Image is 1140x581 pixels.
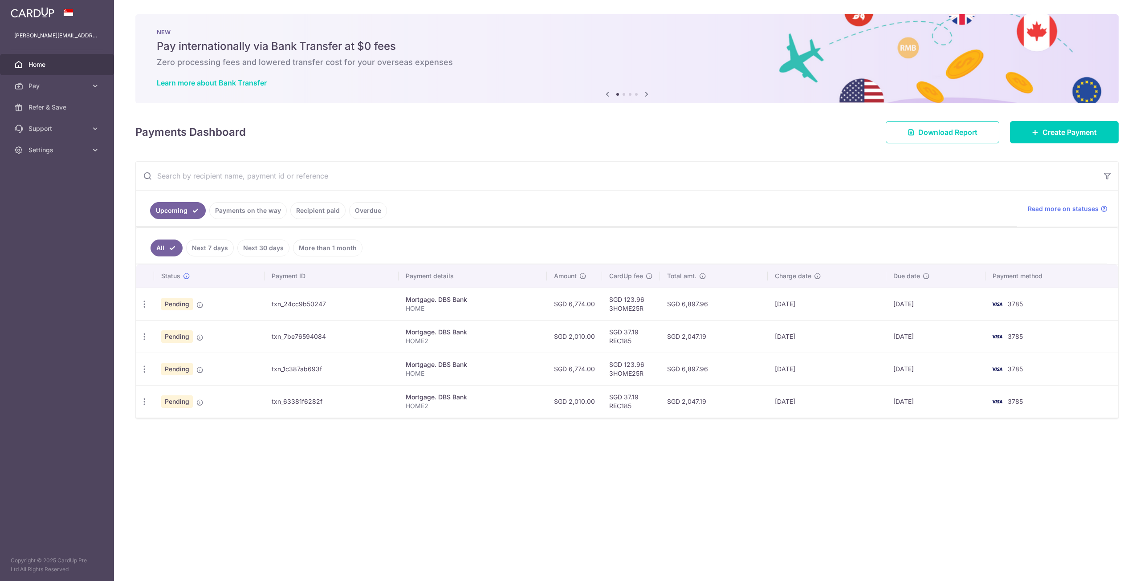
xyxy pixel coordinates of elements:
span: Support [28,124,87,133]
a: Overdue [349,202,387,219]
img: Bank Card [988,396,1006,407]
td: [DATE] [886,353,985,385]
h4: Payments Dashboard [135,124,246,140]
td: SGD 6,897.96 [660,353,768,385]
img: Bank Card [988,299,1006,309]
td: [DATE] [768,385,886,418]
span: 3785 [1008,333,1023,340]
td: [DATE] [768,320,886,353]
a: Next 30 days [237,240,289,256]
img: Bank Card [988,331,1006,342]
td: SGD 6,774.00 [547,353,602,385]
h5: Pay internationally via Bank Transfer at $0 fees [157,39,1097,53]
span: CardUp fee [609,272,643,280]
th: Payment ID [265,264,399,288]
a: Recipient paid [290,202,346,219]
span: Total amt. [667,272,696,280]
div: Mortgage. DBS Bank [406,328,539,337]
td: txn_1c387ab693f [265,353,399,385]
span: 3785 [1008,365,1023,373]
td: [DATE] [768,353,886,385]
div: Mortgage. DBS Bank [406,360,539,369]
span: Create Payment [1042,127,1097,138]
a: Download Report [886,121,999,143]
div: Mortgage. DBS Bank [406,295,539,304]
td: SGD 6,774.00 [547,288,602,320]
span: Pending [161,395,193,408]
p: NEW [157,28,1097,36]
div: Mortgage. DBS Bank [406,393,539,402]
td: [DATE] [886,385,985,418]
a: Next 7 days [186,240,234,256]
span: Due date [893,272,920,280]
p: HOME [406,369,539,378]
p: [PERSON_NAME][EMAIL_ADDRESS][DOMAIN_NAME] [14,31,100,40]
img: CardUp [11,7,54,18]
a: Create Payment [1010,121,1119,143]
td: [DATE] [886,288,985,320]
p: HOME [406,304,539,313]
td: SGD 2,047.19 [660,320,768,353]
td: txn_7be76594084 [265,320,399,353]
a: All [151,240,183,256]
h6: Zero processing fees and lowered transfer cost for your overseas expenses [157,57,1097,68]
td: SGD 6,897.96 [660,288,768,320]
a: Learn more about Bank Transfer [157,78,267,87]
td: SGD 2,010.00 [547,385,602,418]
span: 3785 [1008,300,1023,308]
span: Amount [554,272,577,280]
td: SGD 37.19 REC185 [602,320,660,353]
th: Payment details [399,264,546,288]
input: Search by recipient name, payment id or reference [136,162,1097,190]
td: SGD 123.96 3HOME25R [602,353,660,385]
span: Settings [28,146,87,154]
p: HOME2 [406,337,539,345]
span: Pending [161,298,193,310]
span: Read more on statuses [1028,204,1099,213]
td: [DATE] [886,320,985,353]
td: txn_24cc9b50247 [265,288,399,320]
td: SGD 2,047.19 [660,385,768,418]
a: Payments on the way [209,202,287,219]
span: Charge date [775,272,811,280]
span: Download Report [918,127,977,138]
td: [DATE] [768,288,886,320]
td: SGD 123.96 3HOME25R [602,288,660,320]
img: Bank Card [988,364,1006,374]
span: Pending [161,330,193,343]
a: Upcoming [150,202,206,219]
span: Refer & Save [28,103,87,112]
td: txn_63381f6282f [265,385,399,418]
span: Status [161,272,180,280]
span: Pending [161,363,193,375]
a: More than 1 month [293,240,362,256]
span: Pay [28,81,87,90]
img: Bank transfer banner [135,14,1119,103]
a: Read more on statuses [1028,204,1107,213]
p: HOME2 [406,402,539,410]
td: SGD 37.19 REC185 [602,385,660,418]
span: Home [28,60,87,69]
span: 3785 [1008,398,1023,405]
td: SGD 2,010.00 [547,320,602,353]
th: Payment method [985,264,1118,288]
